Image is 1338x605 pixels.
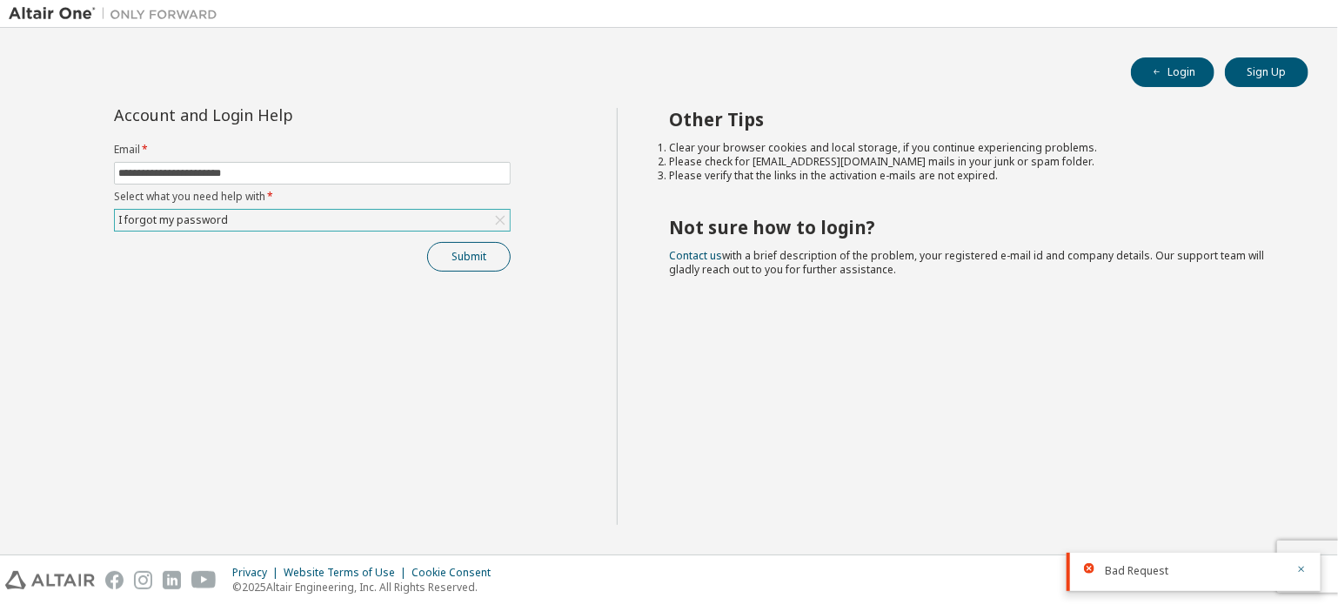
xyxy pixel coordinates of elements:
[670,108,1278,131] h2: Other Tips
[114,190,511,204] label: Select what you need help with
[1105,564,1168,578] span: Bad Request
[1225,57,1308,87] button: Sign Up
[411,566,501,580] div: Cookie Consent
[9,5,226,23] img: Altair One
[670,141,1278,155] li: Clear your browser cookies and local storage, if you continue experiencing problems.
[670,155,1278,169] li: Please check for [EMAIL_ADDRESS][DOMAIN_NAME] mails in your junk or spam folder.
[5,571,95,589] img: altair_logo.svg
[670,248,723,263] a: Contact us
[232,580,501,595] p: © 2025 Altair Engineering, Inc. All Rights Reserved.
[115,210,510,231] div: I forgot my password
[105,571,124,589] img: facebook.svg
[114,143,511,157] label: Email
[191,571,217,589] img: youtube.svg
[134,571,152,589] img: instagram.svg
[232,566,284,580] div: Privacy
[116,211,231,230] div: I forgot my password
[670,248,1265,277] span: with a brief description of the problem, your registered e-mail id and company details. Our suppo...
[670,216,1278,239] h2: Not sure how to login?
[163,571,181,589] img: linkedin.svg
[114,108,432,122] div: Account and Login Help
[670,169,1278,183] li: Please verify that the links in the activation e-mails are not expired.
[1131,57,1214,87] button: Login
[427,242,511,272] button: Submit
[284,566,411,580] div: Website Terms of Use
